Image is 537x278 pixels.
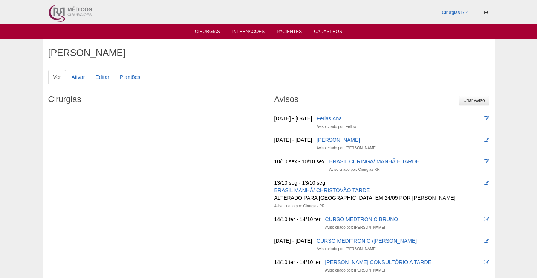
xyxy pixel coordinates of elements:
[484,238,489,243] i: Editar
[329,158,419,164] a: BRASIL CURINGA/ MANHÃ E TARDE
[274,202,325,210] div: Aviso criado por: Cirurgias RR
[115,70,145,84] a: Plantões
[442,10,468,15] a: Cirurgias RR
[484,217,489,222] i: Editar
[484,159,489,164] i: Editar
[314,29,342,36] a: Cadastros
[329,166,379,173] div: Aviso criado por: Cirurgias RR
[274,158,325,165] div: 10/10 sex - 10/10 sex
[484,260,489,265] i: Editar
[67,70,90,84] a: Ativar
[274,115,312,122] div: [DATE] - [DATE]
[484,116,489,121] i: Editar
[317,137,360,143] a: [PERSON_NAME]
[274,237,312,245] div: [DATE] - [DATE]
[484,10,488,15] i: Sair
[274,179,325,187] div: 13/10 seg - 13/10 seg
[48,92,263,109] h2: Cirurgias
[48,70,66,84] a: Ver
[325,216,398,222] a: CURSO MEDTRONIC BRUNO
[274,136,312,144] div: [DATE] - [DATE]
[274,194,456,202] div: ALTERADO PARA [GEOGRAPHIC_DATA] EM 24/09 POR [PERSON_NAME]
[232,29,265,36] a: Internações
[325,267,385,274] div: Aviso criado por: [PERSON_NAME]
[317,144,376,152] div: Aviso criado por: [PERSON_NAME]
[317,238,417,244] a: CURSO MEDITRONIC /[PERSON_NAME]
[274,258,321,266] div: 14/10 ter - 14/10 ter
[484,137,489,143] i: Editar
[325,259,431,265] a: [PERSON_NAME] CONSULTÓRIO A TARDE
[274,92,489,109] h2: Avisos
[317,115,342,122] a: Ferias Ana
[317,245,376,253] div: Aviso criado por: [PERSON_NAME]
[48,48,489,58] h1: [PERSON_NAME]
[484,180,489,185] i: Editar
[274,187,370,193] a: BRASIL MANHÃ/ CHRISTOVÃO TARDE
[90,70,114,84] a: Editar
[325,224,385,231] div: Aviso criado por: [PERSON_NAME]
[277,29,302,36] a: Pacientes
[274,216,321,223] div: 14/10 ter - 14/10 ter
[317,123,356,131] div: Aviso criado por: Fellow
[195,29,220,36] a: Cirurgias
[459,96,489,105] a: Criar Aviso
